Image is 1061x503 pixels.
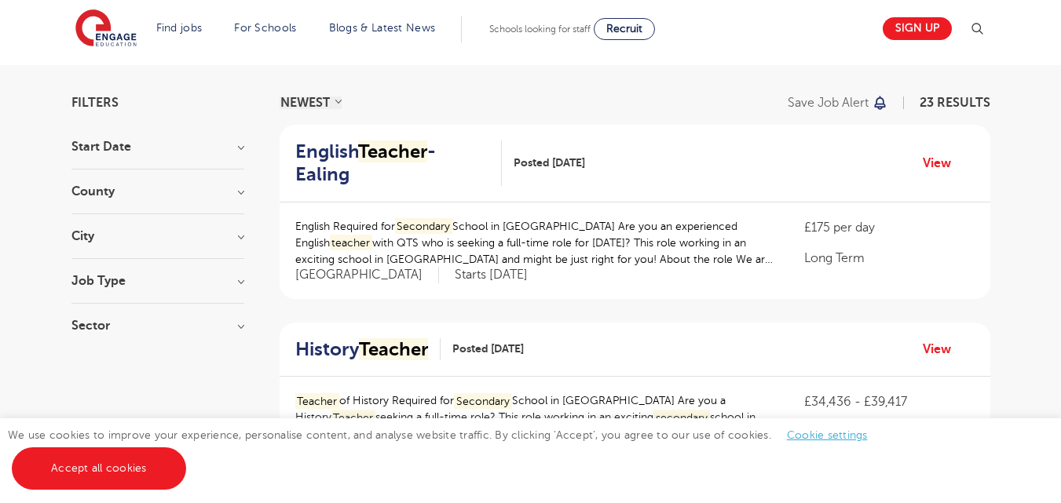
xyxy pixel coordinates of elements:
[788,97,869,109] p: Save job alert
[329,22,436,34] a: Blogs & Latest News
[653,410,710,426] mark: secondary
[594,18,655,40] a: Recruit
[75,9,137,49] img: Engage Education
[923,339,963,359] a: View
[883,17,952,40] a: Sign up
[234,22,296,34] a: For Schools
[295,140,489,186] h2: English - Ealing
[455,267,528,283] p: Starts [DATE]
[804,249,974,268] p: Long Term
[358,140,427,162] mark: Teacher
[295,338,441,361] a: HistoryTeacher
[12,447,186,490] a: Accept all cookies
[295,392,774,442] p: of History Required for School in [GEOGRAPHIC_DATA] Are you a History seeking a full-time role? T...
[452,341,524,357] span: Posted [DATE]
[156,22,203,34] a: Find jobs
[804,218,974,237] p: £175 per day
[489,24,591,35] span: Schools looking for staff
[359,338,428,360] mark: Teacher
[71,319,244,332] h3: Sector
[454,393,512,410] mark: Secondary
[395,218,453,235] mark: Secondary
[920,96,990,110] span: 23 RESULTS
[71,230,244,242] h3: City
[923,153,963,173] a: View
[330,235,373,251] mark: teacher
[295,218,774,268] p: English Required for School in [GEOGRAPHIC_DATA] Are you an experienced English with QTS who is s...
[787,429,868,441] a: Cookie settings
[331,410,376,426] mark: Teacher
[788,97,889,109] button: Save job alert
[804,392,974,411] p: £34,436 - £39,417
[8,429,884,474] span: We use cookies to improve your experience, personalise content, and analyse website traffic. By c...
[606,23,642,35] span: Recruit
[71,140,244,153] h3: Start Date
[71,275,244,287] h3: Job Type
[295,267,439,283] span: [GEOGRAPHIC_DATA]
[514,155,585,171] span: Posted [DATE]
[295,140,502,186] a: EnglishTeacher- Ealing
[295,393,340,410] mark: Teacher
[295,338,428,361] h2: History
[71,185,244,198] h3: County
[71,97,119,109] span: Filters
